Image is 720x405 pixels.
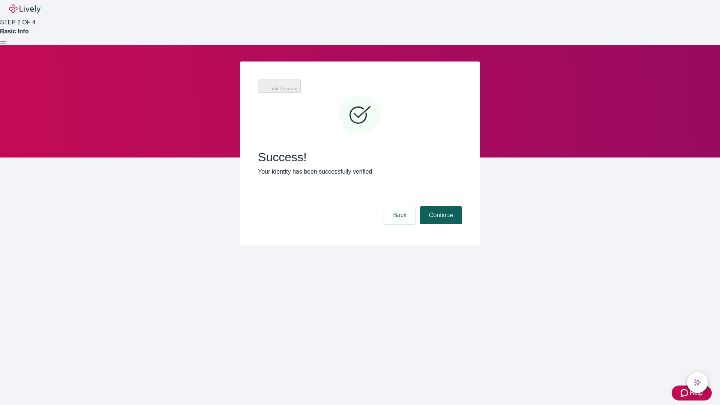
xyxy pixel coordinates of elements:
[384,206,415,224] button: Back
[694,379,701,386] svg: Lively AI Assistant
[258,150,462,164] span: Success!
[672,385,712,400] button: Zendesk support iconHelp
[337,93,382,138] svg: Checkmark icon
[258,167,462,176] p: Your identity has been successfully verified.
[258,79,301,93] button: Link Account
[687,372,708,393] button: chat
[9,4,40,13] img: Lively
[681,388,690,397] svg: Zendesk support icon
[420,206,462,224] button: Continue
[690,388,703,397] span: Help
